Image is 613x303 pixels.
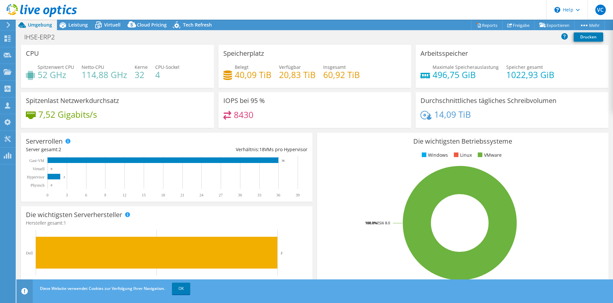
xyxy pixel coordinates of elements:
h3: Die wichtigsten Betriebssysteme [322,138,604,145]
span: Tech Refresh [183,22,212,28]
text: 36 [282,159,285,162]
h3: Die wichtigsten Serverhersteller [26,211,122,218]
div: Server gesamt: [26,146,167,153]
text: 27 [219,193,223,197]
h4: 496,75 GiB [433,71,499,78]
li: Windows [420,151,448,159]
span: CPU-Sockel [155,64,179,70]
span: Spitzenwert CPU [38,64,74,70]
span: Cloud Pricing [137,22,167,28]
text: Virtuell [32,167,45,171]
text: Physisch [30,183,45,188]
text: 2 [281,251,283,255]
tspan: ESXi 8.0 [377,220,390,225]
h4: 52 GHz [38,71,74,78]
h4: 60,92 TiB [323,71,360,78]
text: 39 [296,193,300,197]
text: 24 [199,193,203,197]
text: 15 [142,193,146,197]
text: 30 [238,193,242,197]
text: 18 [161,193,165,197]
tspan: 100.0% [365,220,377,225]
h3: Durchschnittliches tägliches Schreibvolumen [420,97,556,104]
h4: 20,83 TiB [279,71,316,78]
h4: 7,52 Gigabits/s [38,111,97,118]
span: Speicher gesamt [506,64,543,70]
span: Verfügbar [279,64,301,70]
svg: \n [554,7,560,13]
text: Dell [26,251,33,255]
text: 6 [85,193,87,197]
text: 33 [257,193,261,197]
h4: Hersteller gesamt: [26,219,307,227]
text: 12 [122,193,126,197]
h4: 114,88 GHz [82,71,127,78]
text: 3 [66,193,68,197]
span: Kerne [135,64,148,70]
li: VMware [476,151,502,159]
a: Drucken [574,32,603,42]
text: 2 [64,175,65,179]
text: 9 [104,193,106,197]
span: 2 [59,146,61,152]
span: Belegt [235,64,249,70]
span: Insgesamt [323,64,346,70]
h4: 4 [155,71,179,78]
a: Reports [471,20,503,30]
div: Verhältnis: VMs pro Hypervisor [167,146,307,153]
h1: IHSE-ERP2 [21,33,65,41]
span: 1 [64,220,66,226]
h3: IOPS bei 95 % [223,97,265,104]
span: Umgebung [28,22,52,28]
a: Freigabe [502,20,535,30]
span: Netto-CPU [82,64,104,70]
h4: 32 [135,71,148,78]
span: VC [595,5,606,15]
a: OK [172,283,190,294]
span: 18 [259,146,265,152]
text: 0 [51,184,52,187]
text: 36 [276,193,280,197]
text: 0 [46,193,48,197]
span: Leistung [68,22,88,28]
span: Diese Website verwendet Cookies zur Verfolgung Ihrer Navigation. [40,286,165,291]
h4: 40,09 TiB [235,71,271,78]
a: Exportieren [534,20,575,30]
text: 21 [180,193,184,197]
h4: 8430 [234,111,253,118]
li: Linux [452,151,472,159]
h4: 1022,93 GiB [506,71,554,78]
text: Gast-VM [29,158,45,163]
text: Hypervisor [27,175,45,179]
h3: CPU [26,50,39,57]
h3: Spitzenlast Netzwerkdurchsatz [26,97,119,104]
h3: Serverrollen [26,138,63,145]
h4: 14,09 TiB [434,111,471,118]
span: Maximale Speicherauslastung [433,64,499,70]
span: Virtuell [104,22,121,28]
a: Mehr [574,20,605,30]
h3: Speicherplatz [223,50,264,57]
h3: Arbeitsspeicher [420,50,468,57]
text: 0 [51,167,52,171]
